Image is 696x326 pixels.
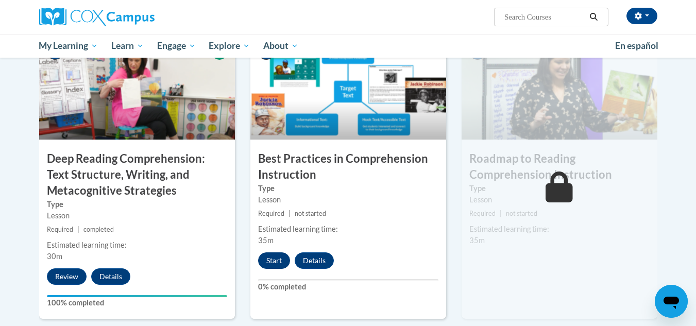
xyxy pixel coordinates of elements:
[257,34,305,58] a: About
[39,151,235,198] h3: Deep Reading Comprehension: Text Structure, Writing, and Metacognitive Strategies
[47,252,62,261] span: 30m
[506,210,537,217] span: not started
[39,8,155,26] img: Cox Campus
[47,239,227,251] div: Estimated learning time:
[157,40,196,52] span: Engage
[469,236,485,245] span: 35m
[39,8,235,26] a: Cox Campus
[47,199,227,210] label: Type
[655,285,688,318] iframe: Button to launch messaging window
[626,8,657,24] button: Account Settings
[263,40,298,52] span: About
[469,183,650,194] label: Type
[202,34,257,58] a: Explore
[295,252,334,269] button: Details
[250,37,446,140] img: Course Image
[250,151,446,183] h3: Best Practices in Comprehension Instruction
[32,34,105,58] a: My Learning
[39,40,98,52] span: My Learning
[258,183,438,194] label: Type
[111,40,144,52] span: Learn
[105,34,150,58] a: Learn
[47,295,227,297] div: Your progress
[83,226,114,233] span: completed
[295,210,326,217] span: not started
[500,210,502,217] span: |
[462,37,657,140] img: Course Image
[258,281,438,293] label: 0% completed
[47,268,87,285] button: Review
[47,210,227,221] div: Lesson
[91,268,130,285] button: Details
[258,224,438,235] div: Estimated learning time:
[258,252,290,269] button: Start
[503,11,586,23] input: Search Courses
[47,226,73,233] span: Required
[39,37,235,140] img: Course Image
[24,34,673,58] div: Main menu
[615,40,658,51] span: En español
[209,40,250,52] span: Explore
[469,210,496,217] span: Required
[150,34,202,58] a: Engage
[469,224,650,235] div: Estimated learning time:
[47,297,227,308] label: 100% completed
[77,226,79,233] span: |
[608,35,665,57] a: En español
[462,151,657,183] h3: Roadmap to Reading Comprehension Instruction
[288,210,291,217] span: |
[469,194,650,205] div: Lesson
[586,11,601,23] button: Search
[258,236,274,245] span: 35m
[258,210,284,217] span: Required
[258,194,438,205] div: Lesson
